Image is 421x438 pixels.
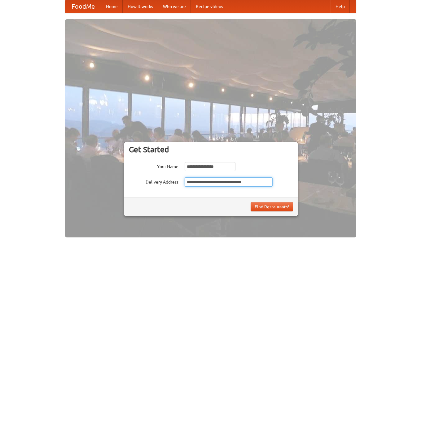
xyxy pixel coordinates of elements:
h3: Get Started [129,145,293,154]
a: How it works [123,0,158,13]
label: Your Name [129,162,178,170]
a: Who we are [158,0,191,13]
label: Delivery Address [129,177,178,185]
a: Recipe videos [191,0,228,13]
button: Find Restaurants! [251,202,293,211]
a: Home [101,0,123,13]
a: Help [331,0,350,13]
a: FoodMe [65,0,101,13]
